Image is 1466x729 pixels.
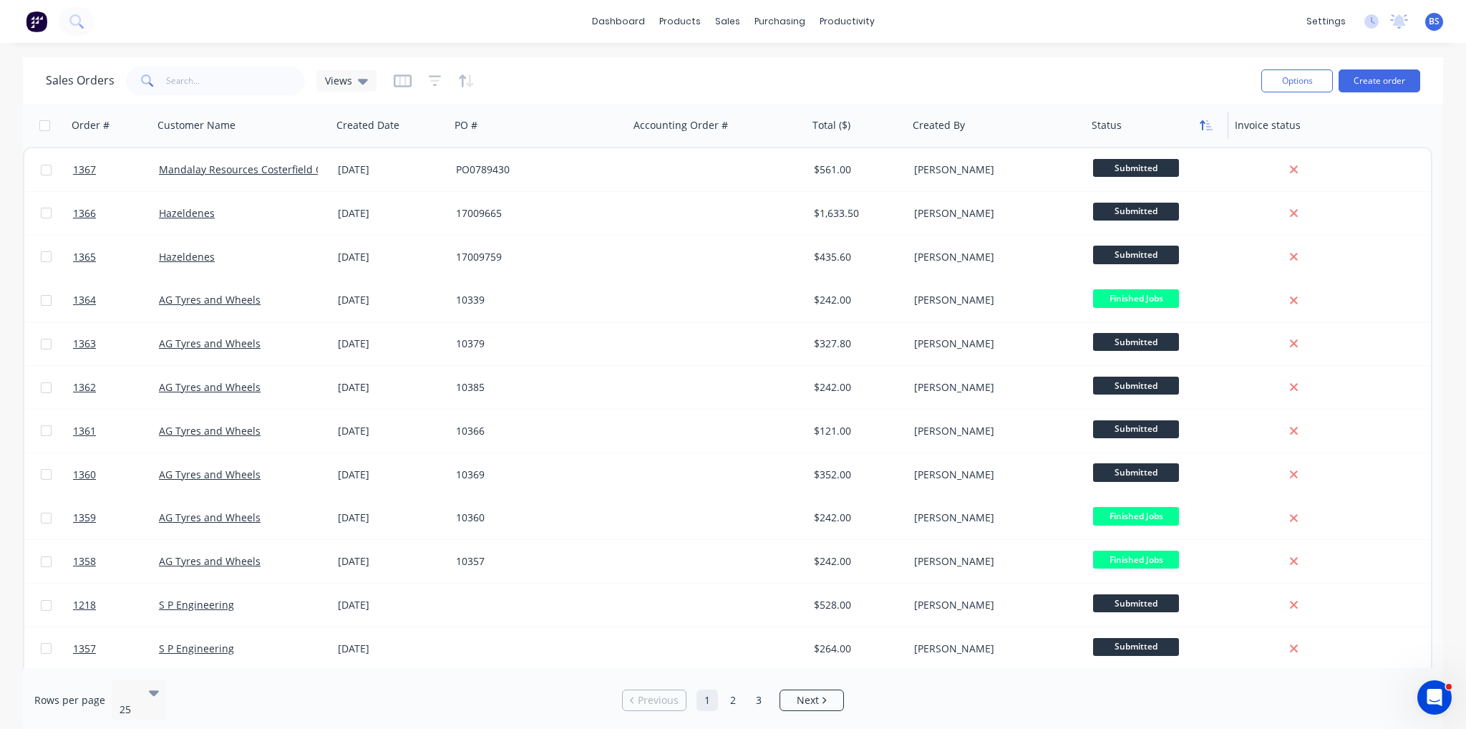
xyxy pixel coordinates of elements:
[623,693,686,708] a: Previous page
[336,118,399,132] div: Created Date
[338,293,445,307] div: [DATE]
[73,468,96,482] span: 1360
[1093,420,1179,438] span: Submitted
[159,337,261,350] a: AG Tyres and Wheels
[73,453,159,496] a: 1360
[634,118,728,132] div: Accounting Order #
[157,118,236,132] div: Customer Name
[814,598,898,612] div: $528.00
[26,11,47,32] img: Factory
[73,279,159,322] a: 1364
[914,468,1073,482] div: [PERSON_NAME]
[456,250,615,264] div: 17009759
[914,642,1073,656] div: [PERSON_NAME]
[814,206,898,221] div: $1,633.50
[1093,159,1179,177] span: Submitted
[455,118,477,132] div: PO #
[159,250,215,264] a: Hazeldenes
[338,163,445,177] div: [DATE]
[159,598,234,612] a: S P Engineering
[73,496,159,539] a: 1359
[1093,507,1179,525] span: Finished Jobs
[652,11,708,32] div: products
[1093,333,1179,351] span: Submitted
[1093,377,1179,395] span: Submitted
[1093,246,1179,264] span: Submitted
[914,293,1073,307] div: [PERSON_NAME]
[1299,11,1353,32] div: settings
[73,410,159,453] a: 1361
[338,598,445,612] div: [DATE]
[814,511,898,525] div: $242.00
[585,11,652,32] a: dashboard
[73,293,96,307] span: 1364
[456,206,615,221] div: 17009665
[73,192,159,235] a: 1366
[73,250,96,264] span: 1365
[73,627,159,670] a: 1357
[814,250,898,264] div: $435.60
[814,554,898,569] div: $242.00
[73,322,159,365] a: 1363
[914,250,1073,264] div: [PERSON_NAME]
[159,380,261,394] a: AG Tyres and Wheels
[34,693,105,708] span: Rows per page
[914,163,1073,177] div: [PERSON_NAME]
[456,380,615,395] div: 10385
[1093,638,1179,656] span: Submitted
[1093,289,1179,307] span: Finished Jobs
[166,67,306,95] input: Search...
[338,554,445,569] div: [DATE]
[159,293,261,306] a: AG Tyres and Wheels
[814,380,898,395] div: $242.00
[814,424,898,438] div: $121.00
[73,366,159,409] a: 1362
[159,554,261,568] a: AG Tyres and Wheels
[73,554,96,569] span: 1358
[1417,680,1452,715] iframe: Intercom live chat
[814,337,898,351] div: $327.80
[456,293,615,307] div: 10339
[1093,594,1179,612] span: Submitted
[748,690,770,711] a: Page 3
[456,511,615,525] div: 10360
[914,424,1073,438] div: [PERSON_NAME]
[1339,69,1420,92] button: Create order
[73,380,96,395] span: 1362
[73,163,96,177] span: 1367
[814,642,898,656] div: $264.00
[1261,69,1333,92] button: Options
[338,642,445,656] div: [DATE]
[1429,15,1440,28] span: BS
[708,11,747,32] div: sales
[73,236,159,279] a: 1365
[914,380,1073,395] div: [PERSON_NAME]
[456,554,615,569] div: 10357
[73,511,96,525] span: 1359
[73,584,159,627] a: 1218
[814,293,898,307] div: $242.00
[159,206,215,220] a: Hazeldenes
[159,511,261,524] a: AG Tyres and Wheels
[914,598,1073,612] div: [PERSON_NAME]
[913,118,965,132] div: Created By
[638,693,679,708] span: Previous
[338,468,445,482] div: [DATE]
[338,511,445,525] div: [DATE]
[914,511,1073,525] div: [PERSON_NAME]
[914,554,1073,569] div: [PERSON_NAME]
[747,11,812,32] div: purchasing
[722,690,744,711] a: Page 2
[814,163,898,177] div: $561.00
[696,690,718,711] a: Page 1 is your current page
[1093,203,1179,221] span: Submitted
[812,11,882,32] div: productivity
[914,337,1073,351] div: [PERSON_NAME]
[73,424,96,438] span: 1361
[338,424,445,438] div: [DATE]
[812,118,850,132] div: Total ($)
[1093,551,1179,569] span: Finished Jobs
[120,703,137,717] div: 25
[159,424,261,438] a: AG Tyres and Wheels
[159,468,261,481] a: AG Tyres and Wheels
